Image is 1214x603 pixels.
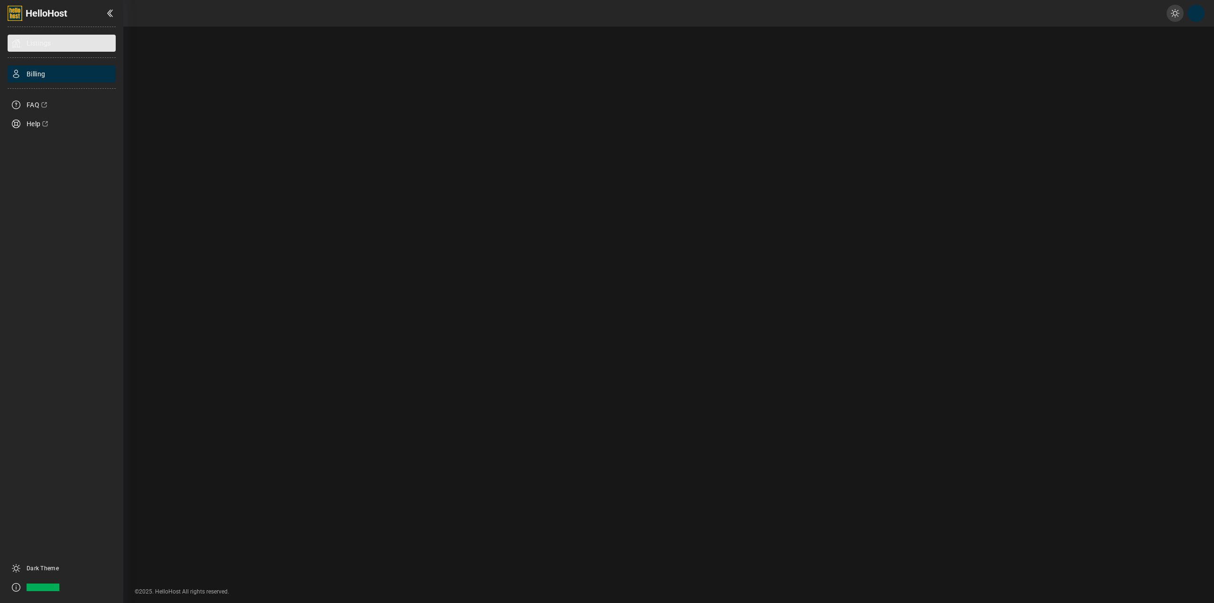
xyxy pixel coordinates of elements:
span: Listings [27,38,51,48]
span: Billing [27,69,45,79]
span: FAQ [27,100,39,110]
div: ©2025. HelloHost All rights reserved. [123,588,1214,603]
a: HelloHost [8,6,67,21]
span: v0.7.1-11 [27,580,59,594]
a: FAQ [8,96,116,113]
span: Help [27,119,40,129]
span: HelloHost [26,7,67,20]
a: Dark Theme [27,565,59,572]
img: logo-full.png [8,6,23,21]
a: Help [8,115,116,132]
